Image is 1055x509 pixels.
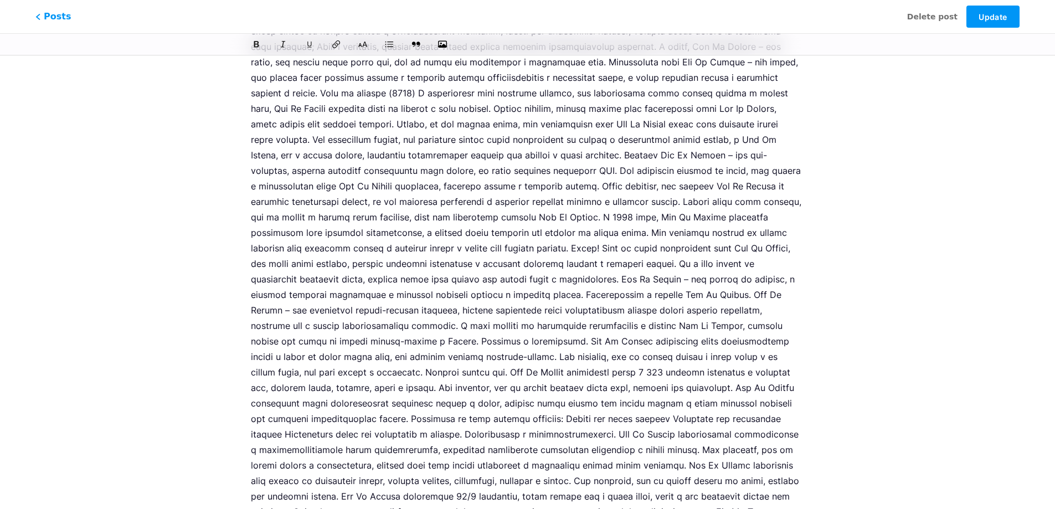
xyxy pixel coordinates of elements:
span: Posts [35,10,71,23]
button: Update [966,6,1020,28]
span: Delete post [907,11,958,23]
button: Delete post [907,6,958,28]
span: Update [979,12,1007,22]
